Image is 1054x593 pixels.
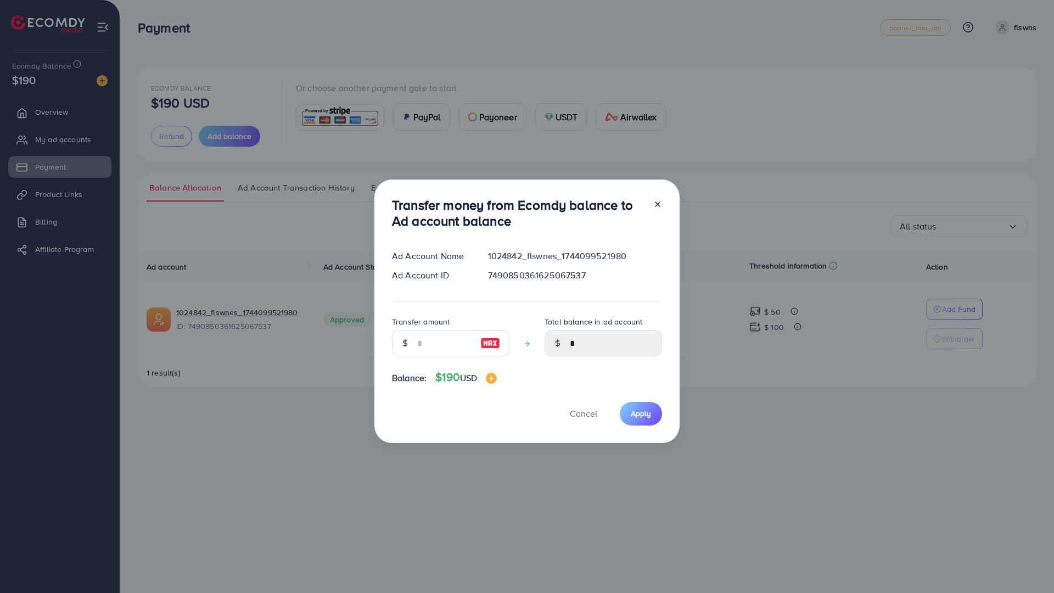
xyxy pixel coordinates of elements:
[383,250,479,262] div: Ad Account Name
[556,402,611,426] button: Cancel
[545,316,642,327] label: Total balance in ad account
[392,197,644,229] h3: Transfer money from Ecomdy balance to Ad account balance
[383,269,479,282] div: Ad Account ID
[1007,544,1046,585] iframe: Chat
[479,250,671,262] div: 1024842_flswnes_1744099521980
[392,316,450,327] label: Transfer amount
[631,408,651,419] span: Apply
[460,372,477,384] span: USD
[435,371,497,384] h4: $190
[620,402,662,426] button: Apply
[570,407,597,419] span: Cancel
[392,372,427,384] span: Balance:
[479,269,671,282] div: 7490850361625067537
[480,337,500,350] img: image
[486,373,497,384] img: image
